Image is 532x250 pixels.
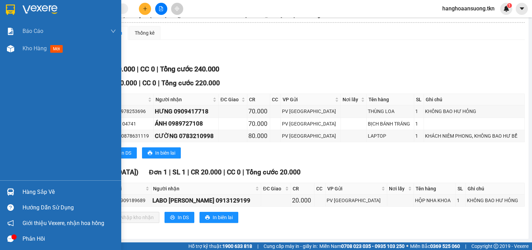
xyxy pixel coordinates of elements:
span: 1 [508,3,511,8]
img: warehouse-icon [7,188,14,196]
strong: 0369 525 060 [430,243,460,249]
div: HỘP NHA KHOA [415,197,454,204]
span: Giới thiệu Vexere, nhận hoa hồng [23,219,104,227]
span: Tổng cước 20.000 [246,168,301,176]
span: question-circle [7,204,14,211]
div: THÙNG LOA [368,107,413,115]
span: CR 20.000 [191,168,222,176]
span: mới [50,45,63,53]
span: In biên lai [155,149,175,157]
span: In DS [120,149,131,157]
span: Kho hàng [23,45,47,52]
div: LABO [PERSON_NAME] 0913129199 [152,196,260,205]
th: SL [456,183,466,195]
div: PV [GEOGRAPHIC_DATA] [282,107,339,115]
span: ĐC Giao [263,185,283,192]
span: printer [170,215,175,221]
span: SL 1 [172,168,186,176]
span: CR 220.000 [103,79,137,87]
div: 80.000 [248,131,269,141]
span: Báo cáo [23,27,43,35]
div: BỊCH BÁNH TRÁNG [368,120,413,128]
span: printer [205,215,210,221]
span: In DS [178,214,189,221]
span: notification [7,220,14,226]
img: icon-new-feature [503,6,509,12]
div: 1 [415,132,423,140]
span: plus [143,6,148,11]
th: CC [270,94,281,105]
div: 1 [457,197,465,204]
div: CÔ THỦY 0978253696 [97,107,152,115]
td: PV Hòa Thành [326,195,387,207]
span: printer [148,150,152,156]
span: Đơn 1 [149,168,167,176]
span: Cung cấp máy in - giấy in: [264,242,318,250]
span: | [257,242,258,250]
span: Miền Nam [319,242,405,250]
div: VIỆT ÚC 0909189689 [99,197,150,204]
span: Miền Bắc [410,242,460,250]
span: | [158,79,160,87]
button: downloadNhập kho nhận [107,212,159,223]
span: Hỗ trợ kỹ thuật: [188,242,252,250]
strong: 0708 023 035 - 0935 103 250 [341,243,405,249]
div: PV [GEOGRAPHIC_DATA] [282,132,339,140]
span: In biên lai [213,214,233,221]
span: | [139,79,141,87]
div: Hướng dẫn sử dụng [23,202,116,213]
td: PV Hòa Thành [281,118,341,130]
span: | [137,65,139,73]
button: aim [171,3,183,15]
img: warehouse-icon [7,45,14,52]
span: | [465,242,466,250]
span: ĐC Giao [220,96,240,103]
img: solution-icon [7,28,14,35]
span: Người gửi [98,96,146,103]
div: KHÔNG BAO HƯ HỎNG [425,107,523,115]
button: file-add [155,3,167,15]
div: ÁNH 0989727108 [155,119,218,128]
button: caret-down [516,3,528,15]
button: printerIn DS [107,147,137,158]
div: Thống kê [135,29,154,37]
span: message [7,235,14,242]
sup: 1 [507,3,512,8]
span: VP Gửi [327,185,380,192]
th: Tên hàng [414,183,455,195]
span: | [242,168,244,176]
th: CC [314,183,326,195]
span: | [187,168,189,176]
th: Ghi chú [466,183,525,195]
div: A DƯƠNG 0878631119 [97,132,152,140]
th: Ghi chú [424,94,525,105]
span: | [223,168,225,176]
button: printerIn biên lai [199,212,238,223]
div: 70.000 [248,119,269,129]
div: PV [GEOGRAPHIC_DATA] [282,120,339,128]
div: 1 [415,107,423,115]
button: plus [139,3,151,15]
span: | [157,65,158,73]
span: Người gửi [100,185,144,192]
th: CR [247,94,270,105]
span: Tổng cước 220.000 [161,79,220,87]
span: Người nhận [153,185,254,192]
button: printerIn biên lai [142,147,181,158]
span: Nơi lấy [389,185,407,192]
div: CƯỜNG 0783210998 [155,131,218,141]
span: ⚪️ [406,245,408,248]
span: Tổng cước 240.000 [160,65,219,73]
img: logo-vxr [6,5,15,15]
span: Nơi lấy [343,96,360,103]
th: Tên hàng [367,94,414,105]
strong: 1900 633 818 [222,243,252,249]
th: CR [291,183,314,195]
div: KHÁCH NIÊM PHONG, KHÔNG BAO HƯ BỂ [425,132,523,140]
div: 1 [415,120,423,128]
span: CC 0 [142,79,156,87]
div: 20.000 [292,196,313,205]
div: HƯNG 0909417718 [155,107,218,116]
span: hanghoaansuong.tkn [437,4,500,13]
span: CC 0 [227,168,241,176]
